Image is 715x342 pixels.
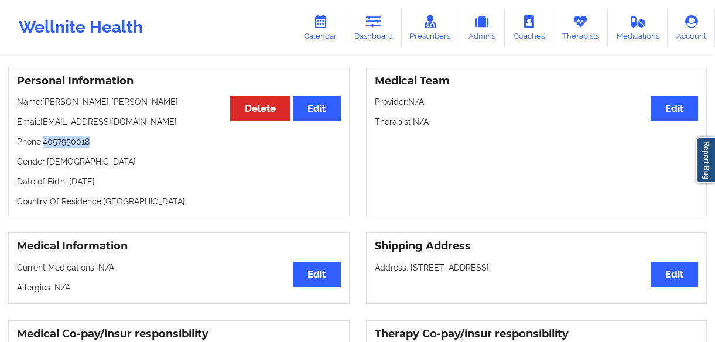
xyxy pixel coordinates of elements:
[402,8,460,47] a: Prescribers
[375,74,699,88] h3: Medical Team
[375,96,699,108] p: Provider: N/A
[17,136,341,148] p: Phone: 4057950018
[375,116,699,128] p: Therapist: N/A
[17,282,341,293] p: Allergies: N/A
[17,156,341,167] p: Gender: [DEMOGRAPHIC_DATA]
[651,262,698,287] button: Edit
[295,8,345,47] a: Calendar
[505,8,553,47] a: Coaches
[459,8,505,47] a: Admins
[17,176,341,187] p: Date of Birth: [DATE]
[17,240,341,253] h3: Medical Information
[375,262,699,273] p: Address: [STREET_ADDRESS].
[230,96,290,121] button: Delete
[696,137,715,183] a: Report Bug
[651,96,698,121] button: Edit
[375,240,699,253] h3: Shipping Address
[375,327,699,341] h3: Therapy Co-pay/insur responsibility
[17,74,341,88] h3: Personal Information
[293,262,340,287] button: Edit
[668,8,715,47] a: Account
[17,327,341,341] h3: Medical Co-pay/insur responsibility
[17,116,341,128] p: Email: [EMAIL_ADDRESS][DOMAIN_NAME]
[608,8,668,47] a: Medications
[17,96,341,108] p: Name: [PERSON_NAME] [PERSON_NAME]
[17,196,341,207] p: Country Of Residence: [GEOGRAPHIC_DATA]
[293,96,340,121] button: Edit
[345,8,402,47] a: Dashboard
[553,8,608,47] a: Therapists
[17,262,341,273] p: Current Medications: N/A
